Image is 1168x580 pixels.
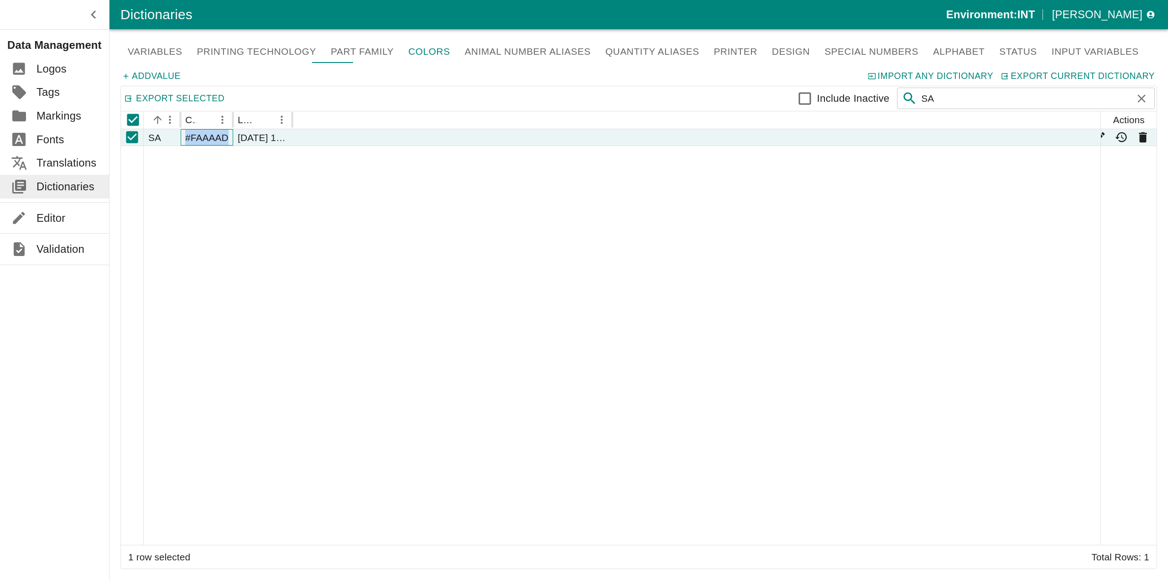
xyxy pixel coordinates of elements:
[36,241,84,257] p: Validation
[36,131,64,148] p: Fonts
[401,40,457,63] a: Colors
[7,37,109,53] p: Data Management
[36,108,81,124] p: Markings
[36,155,96,171] p: Translations
[128,550,190,564] div: 1 row selected
[457,40,598,63] a: Animal Number Aliases
[1044,40,1146,63] a: Input Variables
[144,129,181,146] div: SA
[181,129,233,146] div: #FAAAAD
[1115,131,1128,144] svg: Show History
[999,70,1157,82] button: export
[273,111,290,128] button: Last modified column menu
[1048,4,1157,26] button: profile
[162,111,178,128] button: Value column menu
[706,40,764,63] a: Printer
[238,115,256,125] div: Last modified
[36,178,94,195] p: Dictionaries
[921,88,1129,109] input: Search...
[598,40,707,63] a: Quantity Aliases
[149,111,166,128] button: Sort
[189,40,323,63] a: Printing Technology
[120,4,946,26] div: Dictionaries
[946,6,1035,23] p: Environment: INT
[120,70,183,82] button: AddValue
[214,111,231,128] button: Color value column menu
[1134,128,1152,146] button: Delete
[36,61,67,77] p: Logos
[926,40,992,63] a: Alphabet
[817,40,926,63] a: Special Numbers
[1136,131,1150,144] svg: Delete
[123,93,227,105] button: Export Selected
[36,84,60,100] p: Tags
[1113,115,1145,125] div: Actions
[1091,550,1149,564] div: Total Rows: 1
[765,40,817,63] a: Design
[120,40,189,63] a: Variables
[1112,128,1131,146] button: Show History
[185,115,197,125] div: Color value
[992,40,1044,63] a: Status
[36,210,65,226] p: Editor
[817,91,890,106] p: Include Inactive
[233,129,292,146] div: [DATE] 16:05
[323,40,401,63] a: Part Family
[866,70,996,82] button: import
[1052,6,1142,23] p: [PERSON_NAME]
